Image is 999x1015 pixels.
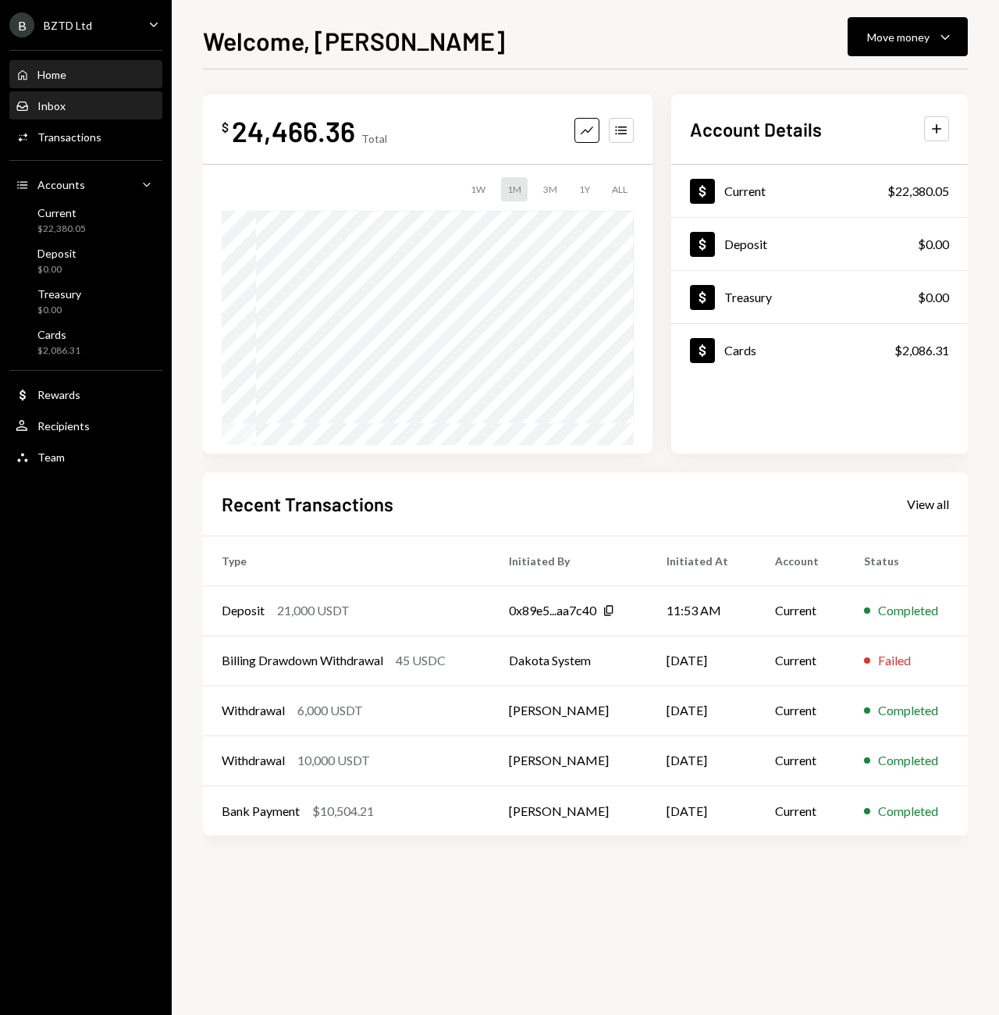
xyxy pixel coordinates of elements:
div: Total [361,132,387,145]
div: BZTD Ltd [44,19,92,32]
a: Treasury$0.00 [671,271,968,323]
div: $2,086.31 [37,344,80,358]
td: [DATE] [648,686,756,735]
div: $2,086.31 [894,341,949,360]
div: Bank Payment [222,802,300,821]
div: Recipients [37,419,90,433]
div: $ [222,119,229,135]
h2: Account Details [690,116,822,142]
a: Cards$2,086.31 [9,323,162,361]
div: Accounts [37,178,85,191]
div: Home [37,68,66,81]
div: Failed [878,651,911,670]
th: Initiated By [490,536,648,586]
a: Deposit$0.00 [9,242,162,280]
a: Transactions [9,123,162,151]
div: $0.00 [918,235,949,254]
div: Completed [878,802,938,821]
div: $0.00 [37,304,81,317]
a: Treasury$0.00 [9,283,162,320]
div: Withdrawal [222,701,285,720]
div: Completed [878,751,938,770]
td: [DATE] [648,735,756,785]
a: Deposit$0.00 [671,218,968,270]
div: Move money [867,29,930,45]
div: $22,380.05 [37,223,86,236]
a: Inbox [9,91,162,119]
div: Withdrawal [222,751,285,770]
div: Treasury [37,287,81,301]
div: Cards [37,328,80,341]
th: Account [756,536,845,586]
a: Accounts [9,170,162,198]
div: Transactions [37,130,101,144]
th: Status [845,536,968,586]
a: Home [9,60,162,88]
a: Recipients [9,411,162,440]
div: ALL [606,177,634,201]
div: $0.00 [37,263,76,276]
th: Initiated At [648,536,756,586]
td: Current [756,686,845,735]
div: $10,504.21 [312,802,374,821]
div: 1M [501,177,528,201]
div: Completed [878,701,938,720]
a: Current$22,380.05 [9,201,162,239]
a: Team [9,443,162,471]
a: View all [907,495,949,512]
th: Type [203,536,490,586]
a: Cards$2,086.31 [671,324,968,376]
div: Billing Drawdown Withdrawal [222,651,383,670]
div: Deposit [222,601,265,620]
button: Move money [848,17,968,56]
div: Cards [724,343,756,358]
div: Completed [878,601,938,620]
td: Current [756,636,845,686]
td: Current [756,735,845,785]
div: 3M [537,177,563,201]
a: Rewards [9,380,162,408]
td: Current [756,586,845,636]
td: Current [756,785,845,835]
td: 11:53 AM [648,586,756,636]
td: [PERSON_NAME] [490,686,648,735]
td: [PERSON_NAME] [490,785,648,835]
td: [DATE] [648,636,756,686]
div: B [9,12,34,37]
h2: Recent Transactions [222,491,393,517]
div: View all [907,497,949,512]
div: 1Y [573,177,596,201]
div: 10,000 USDT [297,751,370,770]
div: 1W [464,177,492,201]
div: Deposit [37,247,76,260]
div: 6,000 USDT [297,701,363,720]
div: 21,000 USDT [277,601,350,620]
div: 45 USDC [396,651,446,670]
div: Treasury [724,290,772,304]
div: Current [37,206,86,219]
td: [DATE] [648,785,756,835]
div: Team [37,451,65,464]
div: $22,380.05 [887,182,949,201]
div: Rewards [37,388,80,401]
div: $0.00 [918,288,949,307]
td: [PERSON_NAME] [490,735,648,785]
div: 24,466.36 [232,113,355,148]
a: Current$22,380.05 [671,165,968,217]
h1: Welcome, [PERSON_NAME] [203,25,505,56]
div: Inbox [37,99,66,112]
div: 0x89e5...aa7c40 [509,601,596,620]
td: Dakota System [490,636,648,686]
div: Current [724,183,766,198]
div: Deposit [724,237,767,251]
